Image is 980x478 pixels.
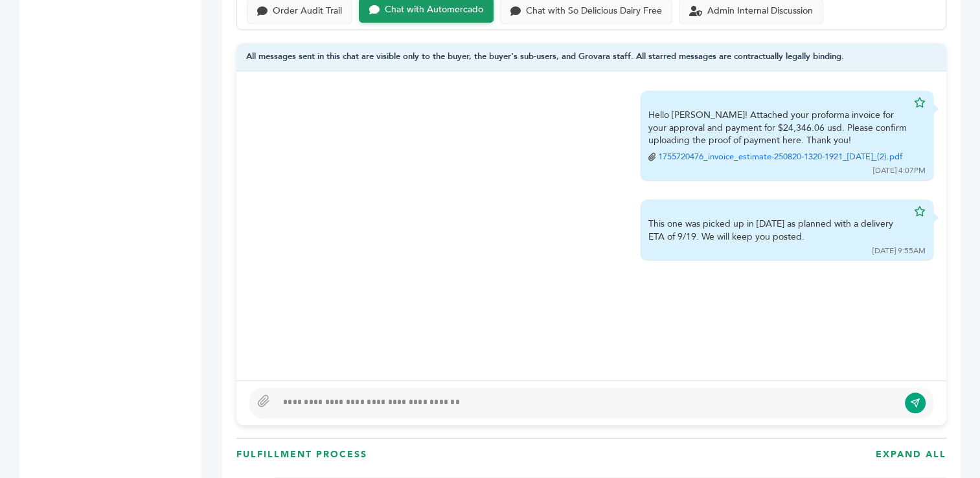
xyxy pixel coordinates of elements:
[385,5,483,16] div: Chat with Automercado
[526,6,662,17] div: Chat with So Delicious Dairy Free
[876,448,946,461] h3: EXPAND ALL
[648,109,907,163] div: Hello [PERSON_NAME]! Attached your proforma invoice for your approval and payment for $24,346.06 ...
[236,448,367,461] h3: FULFILLMENT PROCESS
[236,43,946,72] div: All messages sent in this chat are visible only to the buyer, the buyer's sub-users, and Grovara ...
[273,6,342,17] div: Order Audit Trail
[658,151,902,163] a: 1755720476_invoice_estimate-250820-1320-1921_[DATE]_(2).pdf
[648,218,907,243] div: This one was picked up in [DATE] as planned with a delivery ETA of 9/19. We will keep you posted.
[872,245,926,256] div: [DATE] 9:55AM
[873,165,926,176] div: [DATE] 4:07PM
[707,6,813,17] div: Admin Internal Discussion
